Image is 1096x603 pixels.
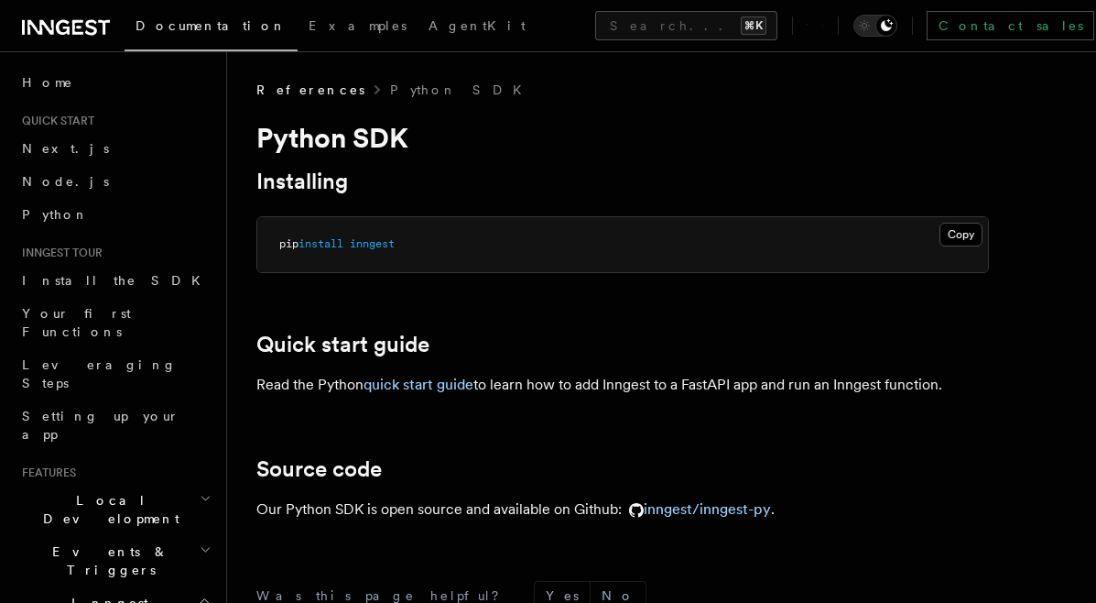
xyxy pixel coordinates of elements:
a: Home [15,66,215,99]
a: Next.js [15,132,215,165]
button: Toggle dark mode [853,15,897,37]
span: Leveraging Steps [22,357,177,390]
a: Contact sales [927,11,1094,40]
span: AgentKit [429,18,526,33]
h1: Python SDK [256,121,989,154]
span: Next.js [22,141,109,156]
button: Search...⌘K [595,11,777,40]
span: Node.js [22,174,109,189]
a: Documentation [125,5,298,51]
span: Your first Functions [22,306,131,339]
span: Documentation [136,18,287,33]
a: Python [15,198,215,231]
a: Install the SDK [15,264,215,297]
span: References [256,81,364,99]
a: Your first Functions [15,297,215,348]
p: Read the Python to learn how to add Inngest to a FastAPI app and run an Inngest function. [256,372,989,398]
span: Home [22,73,73,92]
span: Python [22,207,89,222]
a: Setting up your app [15,400,215,451]
span: Quick start [15,114,94,128]
span: Examples [309,18,407,33]
span: Local Development [15,491,200,528]
a: AgentKit [418,5,537,49]
span: Events & Triggers [15,543,200,579]
button: Copy [939,223,982,247]
a: Leveraging Steps [15,348,215,400]
span: Inngest tour [15,246,103,260]
a: quick start guide [364,376,473,393]
span: Features [15,466,76,480]
span: Install the SDK [22,273,212,288]
a: Node.js [15,165,215,198]
span: Setting up your app [22,409,179,442]
a: Quick start guide [256,332,429,357]
span: pip [279,237,298,250]
button: Events & Triggers [15,535,215,587]
span: install [298,237,343,250]
a: Examples [298,5,418,49]
kbd: ⌘K [741,16,766,35]
button: Local Development [15,484,215,535]
p: Our Python SDK is open source and available on Github: . [256,497,989,522]
a: Source code [256,456,382,482]
span: inngest [350,237,395,250]
a: Python SDK [390,81,533,99]
a: Installing [256,169,348,194]
a: inngest/inngest-py [622,500,771,518]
